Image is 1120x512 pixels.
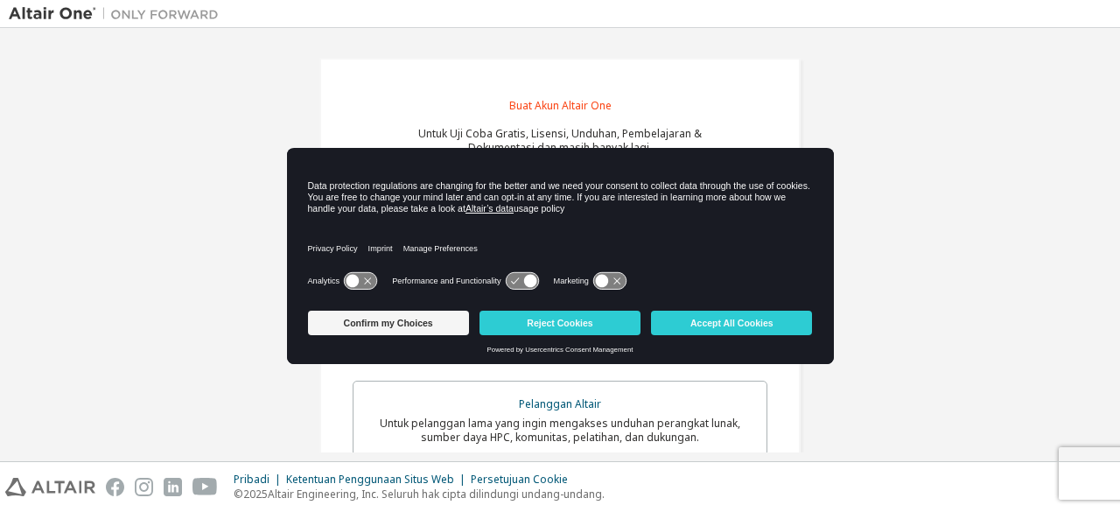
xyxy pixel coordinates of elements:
font: Pelanggan Altair [519,396,601,411]
img: instagram.svg [135,478,153,496]
font: © [234,487,243,501]
img: linkedin.svg [164,478,182,496]
font: Ketentuan Penggunaan Situs Web [286,472,454,487]
font: Buat Akun Altair One [509,98,612,113]
img: Altair Satu [9,5,227,23]
font: 2025 [243,487,268,501]
img: facebook.svg [106,478,124,496]
font: Untuk Uji Coba Gratis, Lisensi, Unduhan, Pembelajaran & [418,126,702,141]
font: Altair Engineering, Inc. Seluruh hak cipta dilindungi undang-undang. [268,487,605,501]
font: Persetujuan Cookie [471,472,568,487]
font: Dokumentasi dan masih banyak lagi. [468,140,652,155]
font: Pribadi [234,472,269,487]
img: youtube.svg [192,478,218,496]
font: Untuk pelanggan lama yang ingin mengakses unduhan perangkat lunak, sumber daya HPC, komunitas, pe... [380,416,740,445]
img: altair_logo.svg [5,478,95,496]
